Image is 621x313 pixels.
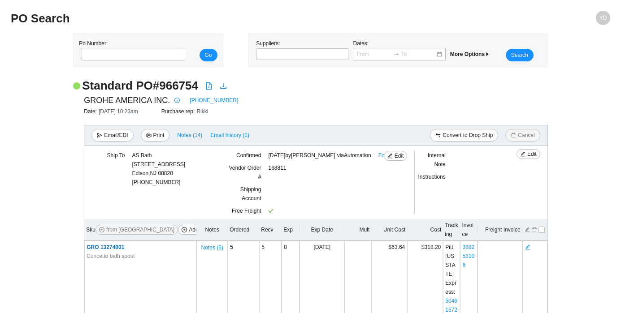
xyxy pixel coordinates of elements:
span: Date: [84,108,99,115]
span: GROHE AMERICA INC. [84,94,170,107]
span: Purchase rep: [161,108,197,115]
span: check [268,208,274,214]
span: Notes ( 14 ) [177,131,202,140]
button: editEdit [517,149,540,159]
th: Cost [407,219,443,241]
span: to [393,51,400,57]
span: Concetto bath spout [87,252,135,261]
button: editEdit [384,151,408,161]
button: delete [531,226,538,232]
th: Tracking [443,219,460,241]
button: plus-circlefrom [GEOGRAPHIC_DATA] [96,225,178,235]
span: GRO 13274001 [87,244,124,250]
span: [DATE] by [PERSON_NAME] [268,151,371,160]
span: send [97,133,102,139]
button: swapConvert to Drop Ship [430,129,498,141]
th: Freight Invoice [478,219,522,241]
span: Confirmed [236,152,261,159]
th: Exp Date [300,219,344,241]
div: Po Number: [79,39,182,61]
h2: PO Search [11,11,460,26]
span: edit [387,153,393,159]
button: printerPrint [141,129,170,141]
span: Instructions [418,174,445,180]
span: swap-right [393,51,400,57]
span: 5 [261,244,265,250]
span: Notes ( 6 ) [201,243,223,252]
button: sendEmail/EDI [91,129,133,141]
button: plus-circleAdd Items [178,225,217,235]
h2: Standard PO # 966754 [82,78,198,94]
span: [DATE] 10:23am [99,108,138,115]
span: Ship To [107,152,125,159]
div: AS Bath [STREET_ADDRESS] Edison , NJ 08820 [132,151,185,178]
button: Go [200,49,217,61]
span: Search [511,51,528,60]
span: Edit [395,151,404,160]
span: YD [599,11,607,25]
span: caret-right [485,51,490,57]
span: plus-circle [182,227,187,233]
th: Mult [344,219,371,241]
span: Internal Note [428,152,446,167]
span: Email history (1) [210,131,249,140]
th: Exp [282,219,300,241]
span: swap [435,133,441,139]
div: 168811 [268,163,396,185]
button: info-circle [170,94,182,107]
button: Email history (1) [210,129,250,141]
span: Add Items [189,225,213,234]
span: Edit [527,150,537,159]
span: Go [205,51,212,60]
div: Dates: [351,39,447,61]
th: Notes [196,219,228,241]
a: Followup [378,151,400,160]
button: Search [506,49,534,61]
button: Notes (14) [177,130,203,137]
span: file-pdf [205,82,213,90]
span: Email/EDI [104,131,128,140]
button: edit [524,226,530,232]
div: Suppliers: [254,39,351,61]
span: download [220,82,227,90]
button: edit [525,243,531,249]
span: Rikki [196,108,208,115]
th: Unit Cost [371,219,407,241]
input: From [356,50,391,59]
th: Ordered [228,219,259,241]
button: Notes (6) [201,243,224,249]
span: Vendor Order # [229,165,261,180]
span: Free Freight [232,208,261,214]
span: Print [153,131,165,140]
span: Shipping Account [240,186,261,202]
a: [PHONE_NUMBER] [190,96,238,105]
span: Convert to Drop Ship [443,131,493,140]
th: Invoice [460,219,477,241]
div: Sku [86,225,195,235]
span: More Options [450,51,490,57]
span: via Automation [337,152,371,159]
a: 388253106 [462,244,474,268]
span: edit [525,244,530,250]
th: Recv [259,219,282,241]
span: edit [520,151,525,158]
a: download [220,82,227,91]
input: To [401,50,436,59]
span: info-circle [172,98,182,103]
button: deleteCancel [505,129,540,141]
div: [PHONE_NUMBER] [132,151,185,187]
a: file-pdf [205,82,213,91]
span: printer [146,133,152,139]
